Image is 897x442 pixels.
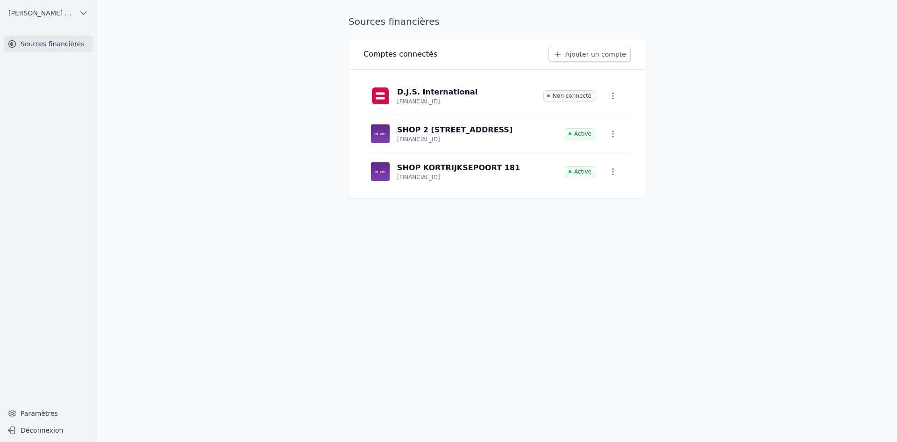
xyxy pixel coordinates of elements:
a: Paramètres [4,406,93,421]
a: SHOP 2 [STREET_ADDRESS] [FINANCIAL_ID] Active [363,115,631,152]
span: [PERSON_NAME] ET PARTNERS SRL [8,8,75,18]
button: [PERSON_NAME] ET PARTNERS SRL [4,6,93,21]
a: SHOP KORTRIJKSEPOORT 181 [FINANCIAL_ID] Active [363,153,631,190]
p: [FINANCIAL_ID] [397,174,440,181]
p: [FINANCIAL_ID] [397,136,440,143]
button: Déconnexion [4,423,93,438]
h1: Sources financières [349,15,440,28]
p: [FINANCIAL_ID] [397,98,440,105]
span: Active [565,166,595,177]
span: Non connecté [543,90,595,101]
a: Sources financières [4,36,93,52]
span: Active [565,128,595,139]
a: D.J.S. International [FINANCIAL_ID] Non connecté [363,77,631,115]
h3: Comptes connectés [363,49,437,60]
p: SHOP 2 [STREET_ADDRESS] [397,124,513,136]
p: D.J.S. International [397,87,477,98]
p: SHOP KORTRIJKSEPOORT 181 [397,162,520,174]
a: Ajouter un compte [548,47,631,62]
